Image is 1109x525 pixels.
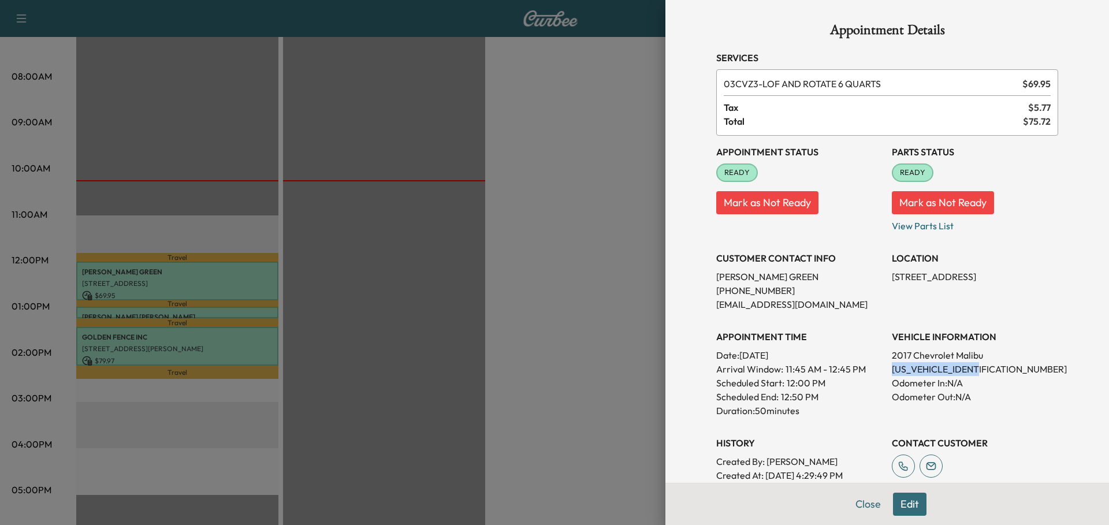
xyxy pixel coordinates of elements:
[716,297,883,311] p: [EMAIL_ADDRESS][DOMAIN_NAME]
[781,390,818,404] p: 12:50 PM
[892,214,1058,233] p: View Parts List
[892,436,1058,450] h3: CONTACT CUSTOMER
[716,376,784,390] p: Scheduled Start:
[787,376,825,390] p: 12:00 PM
[716,51,1058,65] h3: Services
[1028,100,1051,114] span: $ 5.77
[716,251,883,265] h3: CUSTOMER CONTACT INFO
[716,270,883,284] p: [PERSON_NAME] GREEN
[724,77,1018,91] span: LOF AND ROTATE 6 QUARTS
[716,330,883,344] h3: APPOINTMENT TIME
[892,251,1058,265] h3: LOCATION
[717,167,757,178] span: READY
[892,270,1058,284] p: [STREET_ADDRESS]
[716,455,883,468] p: Created By : [PERSON_NAME]
[892,191,994,214] button: Mark as Not Ready
[892,348,1058,362] p: 2017 Chevrolet Malibu
[893,167,932,178] span: READY
[716,191,818,214] button: Mark as Not Ready
[892,362,1058,376] p: [US_VEHICLE_IDENTIFICATION_NUMBER]
[892,145,1058,159] h3: Parts Status
[892,390,1058,404] p: Odometer Out: N/A
[716,390,779,404] p: Scheduled End:
[716,468,883,482] p: Created At : [DATE] 4:29:49 PM
[716,284,883,297] p: [PHONE_NUMBER]
[716,145,883,159] h3: Appointment Status
[716,348,883,362] p: Date: [DATE]
[892,376,1058,390] p: Odometer In: N/A
[716,482,883,496] p: Modified By : [PERSON_NAME]
[724,114,1023,128] span: Total
[716,362,883,376] p: Arrival Window:
[786,362,866,376] span: 11:45 AM - 12:45 PM
[892,330,1058,344] h3: VEHICLE INFORMATION
[1023,114,1051,128] span: $ 75.72
[724,100,1028,114] span: Tax
[1022,77,1051,91] span: $ 69.95
[848,493,888,516] button: Close
[716,436,883,450] h3: History
[716,23,1058,42] h1: Appointment Details
[716,404,883,418] p: Duration: 50 minutes
[893,493,926,516] button: Edit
